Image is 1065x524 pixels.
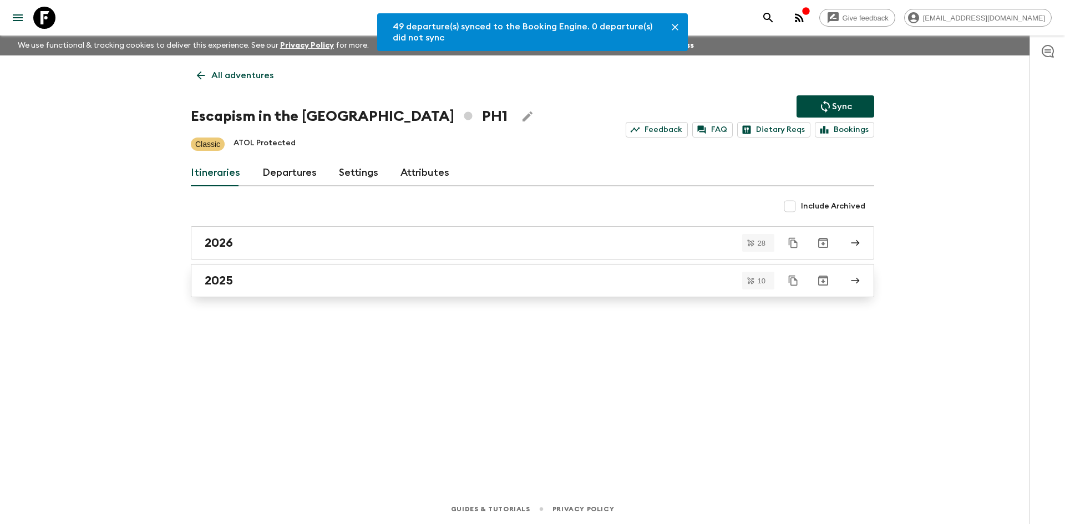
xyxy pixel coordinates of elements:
button: Archive [812,232,834,254]
button: menu [7,7,29,29]
a: Bookings [815,122,874,138]
div: 49 departure(s) synced to the Booking Engine. 0 departure(s) did not sync [393,17,658,48]
p: ATOL Protected [234,138,296,151]
button: Duplicate [783,233,803,253]
p: We use functional & tracking cookies to deliver this experience. See our for more. [13,35,373,55]
a: 2026 [191,226,874,260]
h2: 2026 [205,236,233,250]
a: FAQ [692,122,733,138]
span: 28 [751,240,772,247]
span: Include Archived [801,201,865,212]
a: Settings [339,160,378,186]
a: Guides & Tutorials [451,503,530,515]
a: 2025 [191,264,874,297]
a: Give feedback [819,9,895,27]
span: 10 [751,277,772,284]
p: Sync [832,100,852,113]
a: All adventures [191,64,280,87]
button: Archive [812,269,834,292]
button: Close [667,19,683,35]
h2: 2025 [205,273,233,288]
span: [EMAIL_ADDRESS][DOMAIN_NAME] [917,14,1051,22]
a: Attributes [400,160,449,186]
p: All adventures [211,69,273,82]
button: Duplicate [783,271,803,291]
h1: Escapism in the [GEOGRAPHIC_DATA] PH1 [191,105,508,128]
button: Edit Adventure Title [516,105,539,128]
a: Dietary Reqs [737,122,810,138]
a: Privacy Policy [280,42,334,49]
span: Give feedback [836,14,895,22]
button: search adventures [757,7,779,29]
a: Itineraries [191,160,240,186]
div: [EMAIL_ADDRESS][DOMAIN_NAME] [904,9,1052,27]
a: Privacy Policy [552,503,614,515]
a: Departures [262,160,317,186]
button: Sync adventure departures to the booking engine [797,95,874,118]
p: Classic [195,139,220,150]
a: Feedback [626,122,688,138]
